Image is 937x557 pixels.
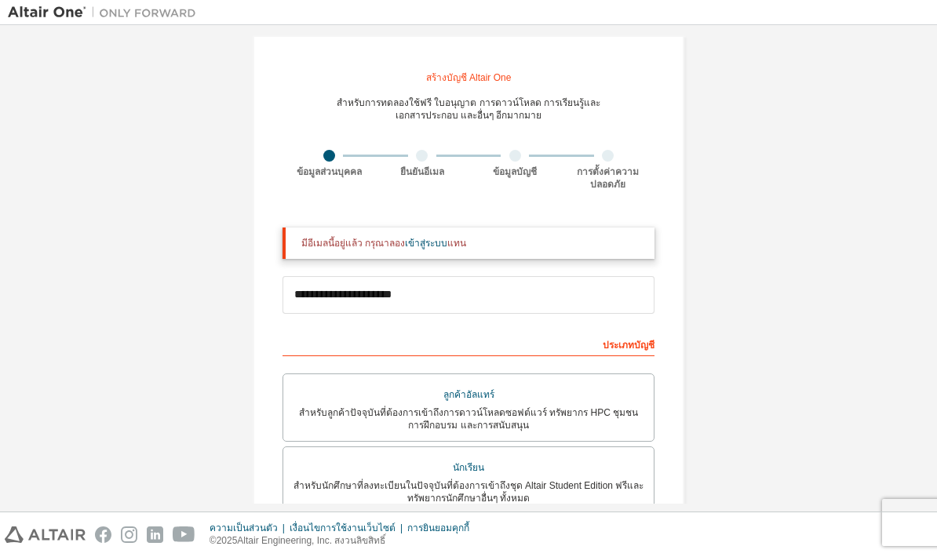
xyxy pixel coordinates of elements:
[396,110,542,121] font: เอกสารประกอบ และอื่นๆ อีกมากมาย
[577,166,639,190] font: การตั้งค่าความปลอดภัย
[301,238,405,249] font: มีอีเมลนี้อยู่แล้ว กรุณาลอง
[407,522,469,533] font: การยินยอมคุกกี้
[290,522,396,533] font: เงื่อนไขการใช้งานเว็บไซต์
[237,535,385,546] font: Altair Engineering, Inc. สงวนลิขสิทธิ์
[337,97,600,108] font: สำหรับการทดลองใช้ฟรี ใบอนุญาต การดาวน์โหลด การเรียนรู้และ
[493,166,537,177] font: ข้อมูลบัญชี
[95,526,111,543] img: facebook.svg
[453,462,484,473] font: นักเรียน
[5,526,86,543] img: altair_logo.svg
[173,526,195,543] img: youtube.svg
[293,480,644,504] font: สำหรับนักศึกษาที่ลงทะเบียนในปัจจุบันที่ต้องการเข้าถึงชุด Altair Student Edition ฟรีและทรัพยากรนัก...
[210,522,278,533] font: ความเป็นส่วนตัว
[603,340,654,351] font: ประเภทบัญชี
[217,535,238,546] font: 2025
[210,535,217,546] font: ©
[447,238,466,249] font: แทน
[400,166,444,177] font: ยืนยันอีเมล
[299,407,638,431] font: สำหรับลูกค้าปัจจุบันที่ต้องการเข้าถึงการดาวน์โหลดซอฟต์แวร์ ทรัพยากร HPC ชุมชน การฝึกอบรม และการสน...
[405,238,447,249] a: เข้าสู่ระบบ
[147,526,163,543] img: linkedin.svg
[426,72,512,83] font: สร้างบัญชี Altair One
[443,389,494,400] font: ลูกค้าอัลแทร์
[8,5,204,20] img: อัลแทร์วัน
[297,166,362,177] font: ข้อมูลส่วนบุคคล
[121,526,137,543] img: instagram.svg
